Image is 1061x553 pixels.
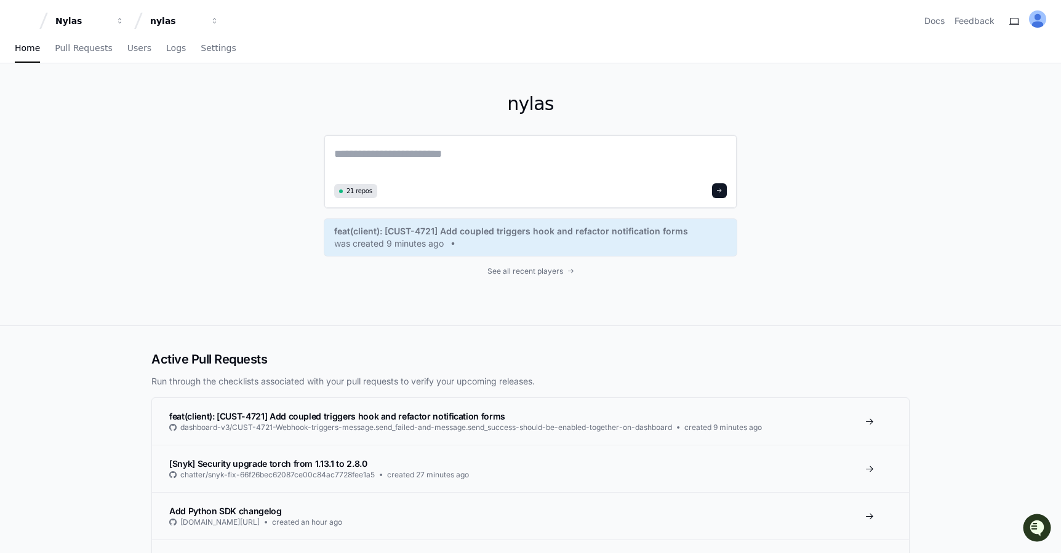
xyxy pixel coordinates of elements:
a: See all recent players [324,266,737,276]
button: Nylas [50,10,129,32]
a: [Snyk] Security upgrade torch from 1.13.1 to 2.8.0chatter/snyk-fix-66f26bec62087ce00c84ac7728fee1... [152,445,909,492]
a: Powered byPylon [87,129,149,138]
div: We're offline, but we'll be back soon! [42,104,178,114]
span: created 9 minutes ago [684,423,762,432]
a: Home [15,34,40,63]
span: chatter/snyk-fix-66f26bec62087ce00c84ac7728fee1a5 [180,470,375,480]
a: feat(client): [CUST-4721] Add coupled triggers hook and refactor notification formsdashboard-v3/C... [152,398,909,445]
a: Docs [924,15,945,27]
p: Run through the checklists associated with your pull requests to verify your upcoming releases. [151,375,910,388]
span: created 27 minutes ago [387,470,469,480]
div: nylas [150,15,203,27]
span: Settings [201,44,236,52]
span: feat(client): [CUST-4721] Add coupled triggers hook and refactor notification forms [334,225,688,237]
span: See all recent players [487,266,563,276]
div: Start new chat [42,92,202,104]
img: PlayerZero [12,12,37,37]
a: Pull Requests [55,34,112,63]
span: dashboard-v3/CUST-4721-Webhook-triggers-message.send_failed-and-message.send_success-should-be-en... [180,423,672,432]
a: Users [127,34,151,63]
div: Nylas [55,15,108,27]
a: Settings [201,34,236,63]
a: Add Python SDK changelog[DOMAIN_NAME][URL]created an hour ago [152,492,909,539]
button: nylas [145,10,224,32]
div: Welcome [12,49,224,69]
h2: Active Pull Requests [151,351,910,368]
span: created an hour ago [272,517,342,527]
span: Users [127,44,151,52]
iframe: Open customer support [1022,512,1055,546]
h1: nylas [324,93,737,115]
span: Logs [166,44,186,52]
span: 21 repos [346,186,372,196]
img: ALV-UjU-Uivu_cc8zlDcn2c9MNEgVYayUocKx0gHV_Yy_SMunaAAd7JZxK5fgww1Mi-cdUJK5q-hvUHnPErhbMG5W0ta4bF9-... [1029,10,1046,28]
span: Pull Requests [55,44,112,52]
a: feat(client): [CUST-4721] Add coupled triggers hook and refactor notification formswas created 9 ... [334,225,727,250]
button: Feedback [955,15,995,27]
a: Logs [166,34,186,63]
img: 1756235613930-3d25f9e4-fa56-45dd-b3ad-e072dfbd1548 [12,92,34,114]
span: [Snyk] Security upgrade torch from 1.13.1 to 2.8.0 [169,458,367,469]
span: Add Python SDK changelog [169,506,282,516]
span: Pylon [122,129,149,138]
span: Home [15,44,40,52]
button: Start new chat [209,95,224,110]
span: feat(client): [CUST-4721] Add coupled triggers hook and refactor notification forms [169,411,505,421]
span: was created 9 minutes ago [334,237,444,250]
span: [DOMAIN_NAME][URL] [180,517,260,527]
